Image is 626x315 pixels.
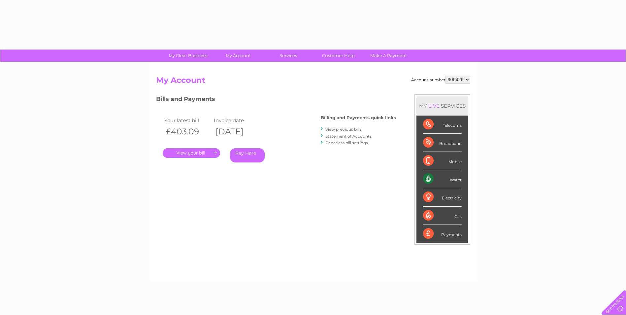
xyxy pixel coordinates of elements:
[423,170,462,188] div: Water
[423,152,462,170] div: Mobile
[311,50,366,62] a: Customer Help
[321,115,396,120] h4: Billing and Payments quick links
[161,50,215,62] a: My Clear Business
[423,134,462,152] div: Broadband
[325,140,368,145] a: Paperless bill settings
[156,94,396,106] h3: Bills and Payments
[230,148,265,162] a: Pay Here
[423,225,462,243] div: Payments
[163,148,220,158] a: .
[423,188,462,206] div: Electricity
[163,125,212,138] th: £403.09
[427,103,441,109] div: LIVE
[163,116,212,125] td: Your latest bill
[416,96,468,115] div: MY SERVICES
[423,207,462,225] div: Gas
[261,50,315,62] a: Services
[361,50,416,62] a: Make A Payment
[211,50,265,62] a: My Account
[325,134,372,139] a: Statement of Accounts
[156,76,470,88] h2: My Account
[411,76,470,84] div: Account number
[212,116,262,125] td: Invoice date
[423,116,462,134] div: Telecoms
[212,125,262,138] th: [DATE]
[325,127,362,132] a: View previous bills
